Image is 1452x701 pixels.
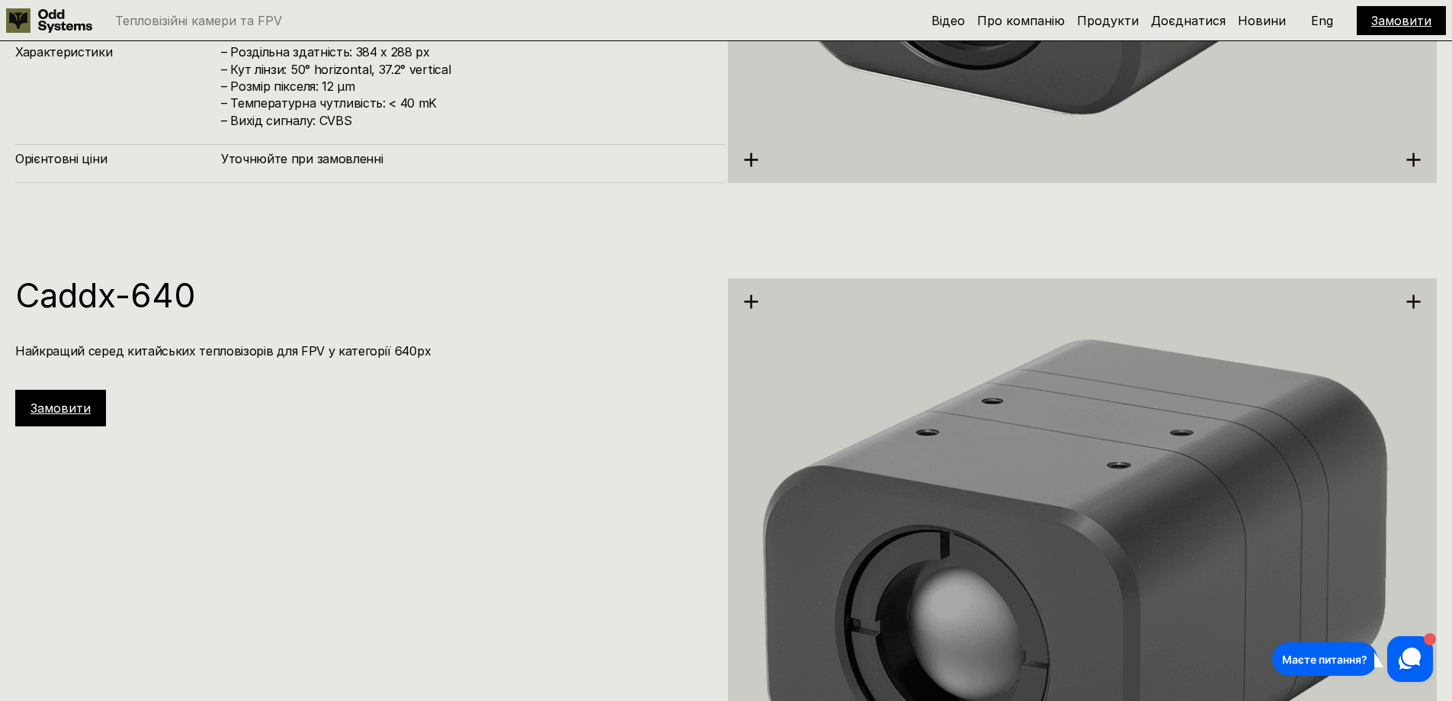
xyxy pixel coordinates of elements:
[221,43,710,129] h4: – Роздільна здатність: 384 x 288 px – Кут лінзи: 50° horizontal, 37.2° vertical – Розмір пікселя:...
[931,13,965,28] a: Відео
[1077,13,1139,28] a: Продукти
[1151,13,1226,28] a: Доєднатися
[15,43,221,60] h4: Характеристики
[15,342,710,359] h4: Найкращий серед китайських тепловізорів для FPV у категорії 640px
[115,14,282,27] p: Тепловізійні камери та FPV
[1268,632,1437,686] iframe: HelpCrunch
[15,278,710,312] h1: Caddx-640
[977,13,1065,28] a: Про компанію
[221,150,710,167] h4: Уточнюйте при замовленні
[1371,13,1431,28] a: Замовити
[1311,14,1333,27] p: Eng
[30,400,91,416] a: Замовити
[15,150,221,167] h4: Орієнтовні ціни
[1238,13,1286,28] a: Новини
